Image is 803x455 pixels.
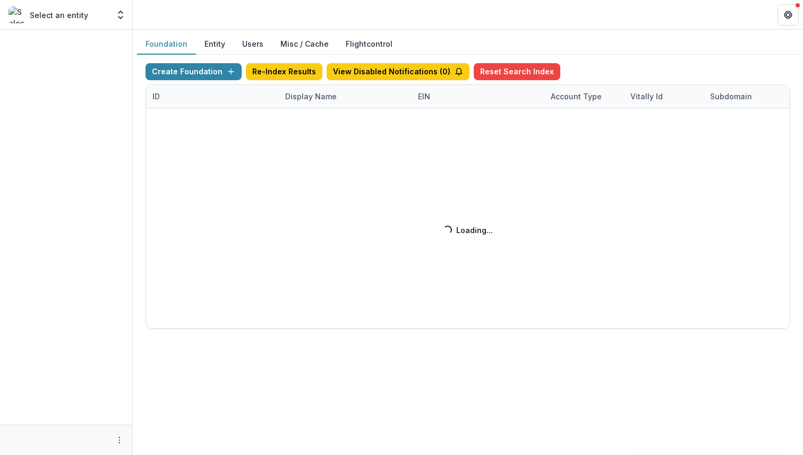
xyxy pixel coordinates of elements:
a: Flightcontrol [346,38,392,49]
button: Open entity switcher [113,4,128,25]
button: Misc / Cache [272,34,337,55]
button: Foundation [137,34,196,55]
button: Users [234,34,272,55]
button: More [113,434,126,447]
p: Select an entity [30,10,88,21]
button: Entity [196,34,234,55]
button: Get Help [778,4,799,25]
img: Select an entity [8,6,25,23]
